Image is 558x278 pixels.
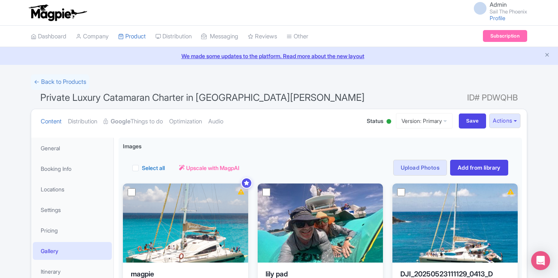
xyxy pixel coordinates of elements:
[33,242,112,260] a: Gallery
[33,139,112,157] a: General
[33,160,112,178] a: Booking Info
[186,164,239,172] span: Upscale with MagpAI
[531,251,550,270] div: Open Intercom Messenger
[248,26,277,47] a: Reviews
[31,26,66,47] a: Dashboard
[459,113,486,129] input: Save
[104,109,163,134] a: GoogleThings to do
[287,26,308,47] a: Other
[33,180,112,198] a: Locations
[33,221,112,239] a: Pricing
[489,113,520,128] button: Actions
[118,26,146,47] a: Product
[450,160,508,176] a: Add from library
[27,4,88,21] img: logo-ab69f6fb50320c5b225c76a69d11143b.png
[208,109,223,134] a: Audio
[483,30,527,42] a: Subscription
[544,51,550,60] button: Close announcement
[76,26,109,47] a: Company
[467,90,518,106] span: ID# PDWQHB
[169,109,202,134] a: Optimization
[5,52,553,60] a: We made some updates to the platform. Read more about the new layout
[41,109,62,134] a: Content
[367,117,383,125] span: Status
[490,9,527,14] small: Sail The Phoenix
[40,92,365,103] span: Private Luxury Catamaran Charter in [GEOGRAPHIC_DATA][PERSON_NAME]
[111,117,130,126] strong: Google
[490,15,505,21] a: Profile
[469,2,527,14] a: Admin Sail The Phoenix
[179,164,239,172] a: Upscale with MagpAI
[201,26,238,47] a: Messaging
[396,113,452,129] a: Version: Primary
[142,164,165,172] label: Select all
[393,160,447,176] a: Upload Photos
[33,201,112,219] a: Settings
[385,116,393,128] div: Active
[68,109,97,134] a: Distribution
[123,142,141,150] span: Images
[490,1,507,8] span: Admin
[155,26,192,47] a: Distribution
[31,74,89,90] a: ← Back to Products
